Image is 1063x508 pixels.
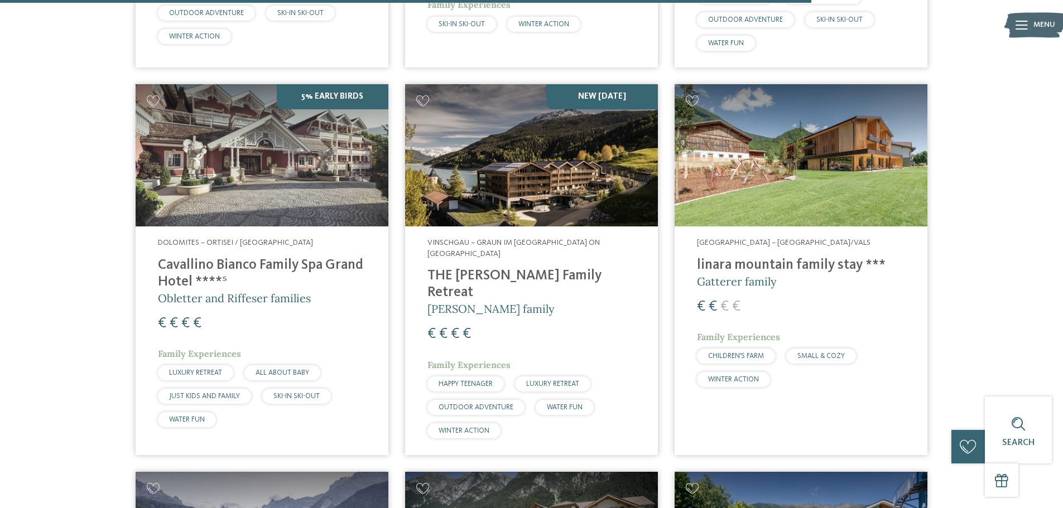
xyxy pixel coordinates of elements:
img: Looking for family hotels? Find the best ones here! [405,84,658,226]
font: LUXURY RETREAT [169,369,222,376]
font: WINTER ACTION [439,427,489,434]
font: € [451,327,459,341]
font: HAPPY TEENAGER [439,380,493,388]
font: € [158,316,166,331]
font: ALL ABOUT BABY [256,369,309,376]
font: € [463,327,471,341]
font: WINTER ACTION [708,376,759,383]
font: OUTDOOR ADVENTURE [169,9,244,17]
font: [PERSON_NAME] family [427,302,555,316]
font: SKI-IN SKI-OUT [277,9,324,17]
font: SKI-IN SKI-OUT [816,16,863,23]
font: WINTER ACTION [518,21,569,28]
font: linara mountain family stay *** [697,258,886,272]
img: Looking for family hotels? Find the best ones here! [675,84,927,226]
font: WINTER ACTION [169,33,220,40]
font: JUST KIDS AND FAMILY [169,393,240,400]
font: Obletter and Riffeser families [158,291,311,305]
img: Family Spa Grand Hotel Cavallino Bianco ****ˢ [136,84,388,226]
font: Vinschgau – Graun im [GEOGRAPHIC_DATA] on [GEOGRAPHIC_DATA] [427,239,600,258]
font: LUXURY RETREAT [526,380,579,388]
font: € [697,299,705,314]
font: € [732,299,740,314]
font: Family Experiences [158,348,241,359]
font: € [181,316,190,331]
font: OUTDOOR ADVENTURE [708,16,783,23]
font: CHILDREN'S FARM [708,352,764,360]
font: OUTDOOR ADVENTURE [439,404,513,411]
font: Gatterer family [697,274,777,288]
a: Looking for family hotels? Find the best ones here! [GEOGRAPHIC_DATA] – [GEOGRAPHIC_DATA]/Vals li... [675,84,927,455]
font: Family Experiences [697,331,780,342]
a: Looking for family hotels? Find the best ones here! NEW [DATE] Vinschgau – Graun im [GEOGRAPHIC_D... [405,84,658,455]
font: [GEOGRAPHIC_DATA] – [GEOGRAPHIC_DATA]/Vals [697,239,870,246]
font: € [193,316,201,331]
a: Looking for family hotels? Find the best ones here! 5% Early Birds Dolomites – Ortisei / [GEOGRAP... [136,84,388,455]
font: WATER FUN [708,40,744,47]
font: THE [PERSON_NAME] Family Retreat [427,269,602,299]
font: € [439,327,448,341]
font: SMALL & COZY [797,352,845,360]
font: € [720,299,729,314]
font: € [709,299,717,314]
font: Search [1002,438,1035,447]
font: € [170,316,178,331]
font: WATER FUN [547,404,583,411]
font: Dolomites – Ortisei / [GEOGRAPHIC_DATA] [158,239,313,246]
font: Cavallino Bianco Family Spa Grand Hotel ****ˢ [158,258,363,289]
font: SKI-IN SKI-OUT [273,393,320,400]
font: WATER FUN [169,416,205,423]
font: € [427,327,436,341]
font: Family Experiences [427,359,511,370]
font: SKI-IN SKI-OUT [439,21,485,28]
